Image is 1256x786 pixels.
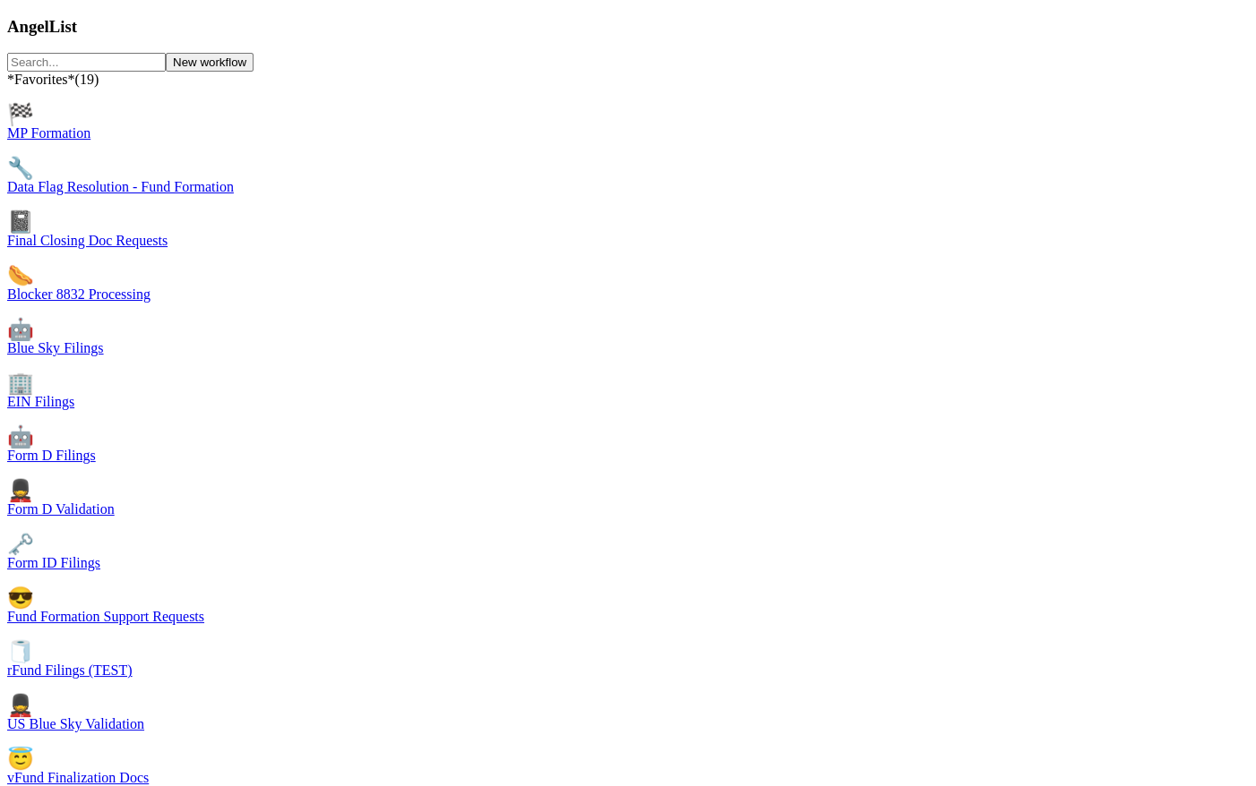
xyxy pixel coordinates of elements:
span: 🧻 [7,640,34,663]
span: Fund Formation Support Requests [7,609,204,624]
span: 💂 [7,694,34,717]
span: rFund Filings (TEST) [7,662,133,678]
a: 🧻rFund Filings (TEST) [7,625,1249,679]
span: 🔧 [7,157,34,180]
a: 💂US Blue Sky Validation [7,679,1249,732]
a: 📓Final Closing Doc Requests [7,195,1249,249]
span: 🤖 [7,318,34,341]
span: Form D Validation [7,501,115,517]
span: MP Formation [7,125,90,141]
span: Blocker 8832 Processing [7,286,151,302]
span: 🗝️ [7,533,34,556]
a: 🔧Data Flag Resolution - Fund Formation [7,141,1249,195]
input: Search... [7,53,166,72]
button: New workflow [166,53,254,72]
span: 🤖 [7,425,34,449]
span: Blue Sky Filings [7,340,104,355]
a: 😎Fund Formation Support Requests [7,571,1249,625]
span: 😇 [7,748,34,771]
a: 🌭Blocker 8832 Processing [7,249,1249,303]
span: *Favorites* ( 19 ) [7,72,99,87]
a: 🏁MP Formation [7,88,1249,141]
span: 💂 [7,479,34,502]
span: 😎 [7,586,34,610]
span: 🌭 [7,264,34,287]
a: 💂Form D Validation [7,464,1249,517]
span: EIN Filings [7,394,74,409]
span: Final Closing Doc Requests [7,233,168,248]
a: 🏢EIN Filings [7,356,1249,410]
a: 🤖Blue Sky Filings [7,303,1249,356]
a: 🗝️Form ID Filings [7,517,1249,571]
span: 📓 [7,210,34,234]
span: Data Flag Resolution - Fund Formation [7,179,234,194]
span: Form ID Filings [7,555,100,570]
span: 🏢 [7,372,34,395]
span: 🏁 [7,103,34,126]
a: 🤖Form D Filings [7,410,1249,464]
a: 😇vFund Finalization Docs [7,732,1249,786]
h3: AngelList [7,17,1249,37]
span: US Blue Sky Validation [7,716,144,731]
span: vFund Finalization Docs [7,770,149,785]
span: Form D Filings [7,448,96,463]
